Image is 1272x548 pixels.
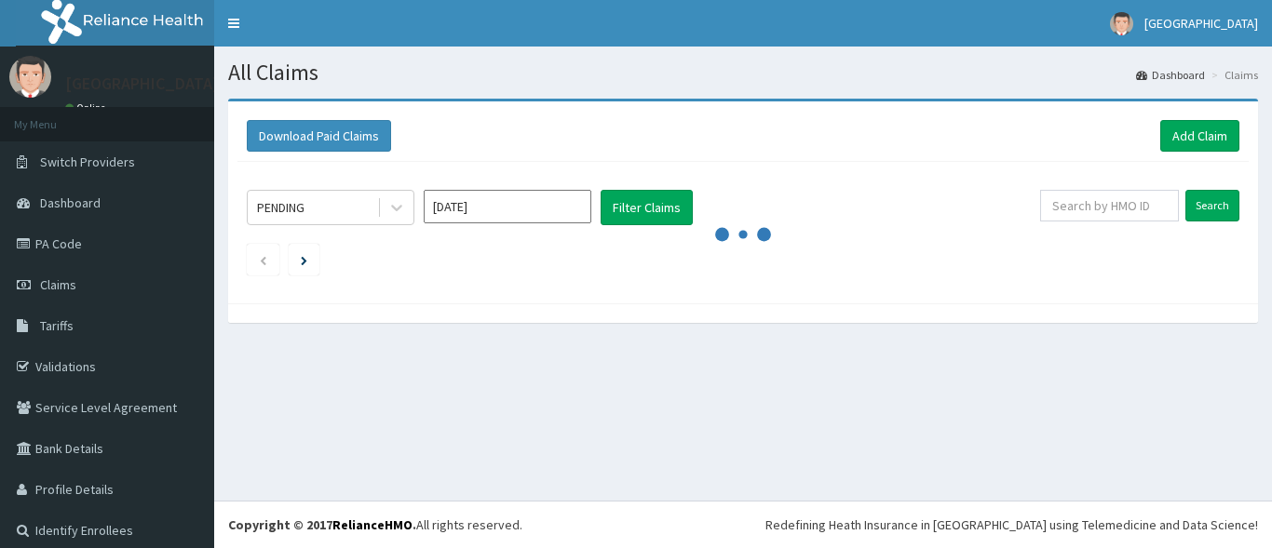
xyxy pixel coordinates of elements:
[65,101,110,114] a: Online
[1040,190,1179,221] input: Search by HMO ID
[424,190,591,223] input: Select Month and Year
[765,515,1258,534] div: Redefining Heath Insurance in [GEOGRAPHIC_DATA] using Telemedicine and Data Science!
[9,56,51,98] img: User Image
[228,516,416,533] strong: Copyright © 2017 .
[1136,67,1205,83] a: Dashboard
[332,516,413,533] a: RelianceHMO
[301,251,307,268] a: Next page
[257,198,304,217] div: PENDING
[40,194,101,211] span: Dashboard
[214,501,1272,548] footer: All rights reserved.
[1185,190,1239,221] input: Search
[1110,12,1133,35] img: User Image
[715,207,771,262] svg: audio-loading
[40,276,76,293] span: Claims
[247,120,391,152] button: Download Paid Claims
[1160,120,1239,152] a: Add Claim
[1207,67,1258,83] li: Claims
[601,190,693,225] button: Filter Claims
[228,60,1258,85] h1: All Claims
[65,75,219,92] p: [GEOGRAPHIC_DATA]
[1144,15,1258,32] span: [GEOGRAPHIC_DATA]
[40,154,135,170] span: Switch Providers
[40,317,74,334] span: Tariffs
[259,251,267,268] a: Previous page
